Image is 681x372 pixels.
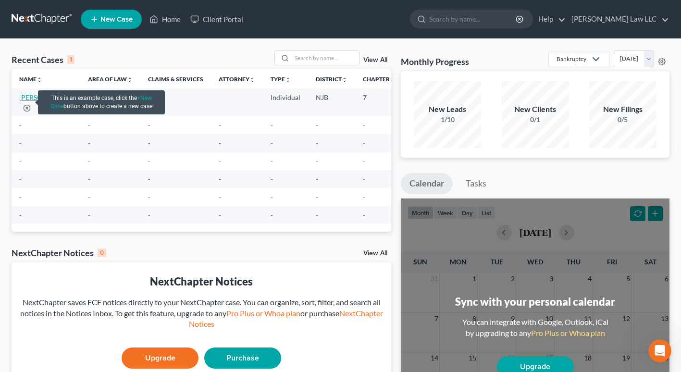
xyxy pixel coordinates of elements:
[342,77,347,83] i: unfold_more
[186,11,248,28] a: Client Portal
[363,139,365,147] span: -
[148,211,150,219] span: -
[46,298,53,306] button: Upload attachment
[15,225,91,231] div: [PERSON_NAME] • 2h ago
[363,193,365,201] span: -
[414,115,481,124] div: 1/10
[363,211,365,219] span: -
[557,55,586,63] div: Bankruptcy
[150,4,169,22] button: Home
[30,298,38,306] button: Gif picker
[316,75,347,83] a: Districtunfold_more
[567,11,669,28] a: [PERSON_NAME] Law LLC
[140,69,211,88] th: Claims & Services
[189,309,383,329] a: NextChapter Notices
[88,211,90,219] span: -
[37,77,42,83] i: unfold_more
[61,298,69,306] button: Start recording
[414,104,481,115] div: New Leads
[88,193,90,201] span: -
[401,173,453,194] a: Calendar
[148,193,150,201] span: -
[88,157,90,165] span: -
[19,75,42,83] a: Nameunfold_more
[148,157,150,165] span: -
[204,347,281,369] a: Purchase
[47,5,109,12] h1: [PERSON_NAME]
[15,86,150,218] div: : ​ When filing your case, if you receive a filing error, please double-check with the court to m...
[219,139,221,147] span: -
[390,77,396,83] i: unfold_more
[8,278,184,295] textarea: Message…
[316,193,318,201] span: -
[271,139,273,147] span: -
[80,88,140,116] td: Bankruptcy
[8,75,158,223] div: ECF Alert:​When filing your case, if you receive a filing error, please double-check with the cou...
[15,87,50,94] b: ECF Alert
[27,5,43,21] img: Profile image for Lindsey
[363,75,396,83] a: Chapterunfold_more
[88,175,90,183] span: -
[145,11,186,28] a: Home
[363,157,365,165] span: -
[98,248,106,257] div: 0
[6,4,25,22] button: go back
[429,10,517,28] input: Search by name...
[8,75,185,245] div: Lindsey says…
[355,88,403,116] td: 7
[100,16,133,23] span: New Case
[88,139,90,147] span: -
[169,4,186,21] div: Close
[88,75,133,83] a: Area of Lawunfold_more
[19,193,22,201] span: -
[15,298,23,306] button: Emoji picker
[531,328,605,337] a: Pro Plus or Whoa plan
[67,55,74,64] div: 1
[219,157,221,165] span: -
[285,77,291,83] i: unfold_more
[12,54,74,65] div: Recent Cases
[271,175,273,183] span: -
[455,294,615,309] div: Sync with your personal calendar
[19,175,22,183] span: -
[316,139,318,147] span: -
[226,309,300,318] a: Pro Plus or Whoa plan
[219,193,221,201] span: -
[292,51,359,65] input: Search by name...
[47,12,96,22] p: Active 45m ago
[19,297,384,330] div: NextChapter saves ECF notices directly to your NextChapter case. You can organize, sort, filter, ...
[219,75,255,83] a: Attorneyunfold_more
[363,121,365,129] span: -
[502,104,569,115] div: New Clients
[316,175,318,183] span: -
[219,175,221,183] span: -
[219,211,221,219] span: -
[127,77,133,83] i: unfold_more
[271,157,273,165] span: -
[12,247,106,259] div: NextChapter Notices
[38,90,164,114] div: This is an example case, click the button above to create a new case
[19,157,22,165] span: -
[88,121,90,129] span: -
[308,88,355,116] td: NJB
[648,339,671,362] iframe: Intercom live chat
[263,88,308,116] td: Individual
[458,317,612,339] div: You can integrate with Google, Outlook, iCal by upgrading to any
[363,175,365,183] span: -
[363,57,387,63] a: View All
[19,139,22,147] span: -
[19,121,22,129] span: -
[122,347,198,369] a: Upgrade
[363,250,387,257] a: View All
[316,211,318,219] span: -
[271,211,273,219] span: -
[589,115,656,124] div: 0/5
[249,77,255,83] i: unfold_more
[165,295,180,310] button: Send a message…
[271,121,273,129] span: -
[316,157,318,165] span: -
[502,115,569,124] div: 0/1
[533,11,566,28] a: Help
[19,274,384,289] div: NextChapter Notices
[19,93,73,101] a: [PERSON_NAME]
